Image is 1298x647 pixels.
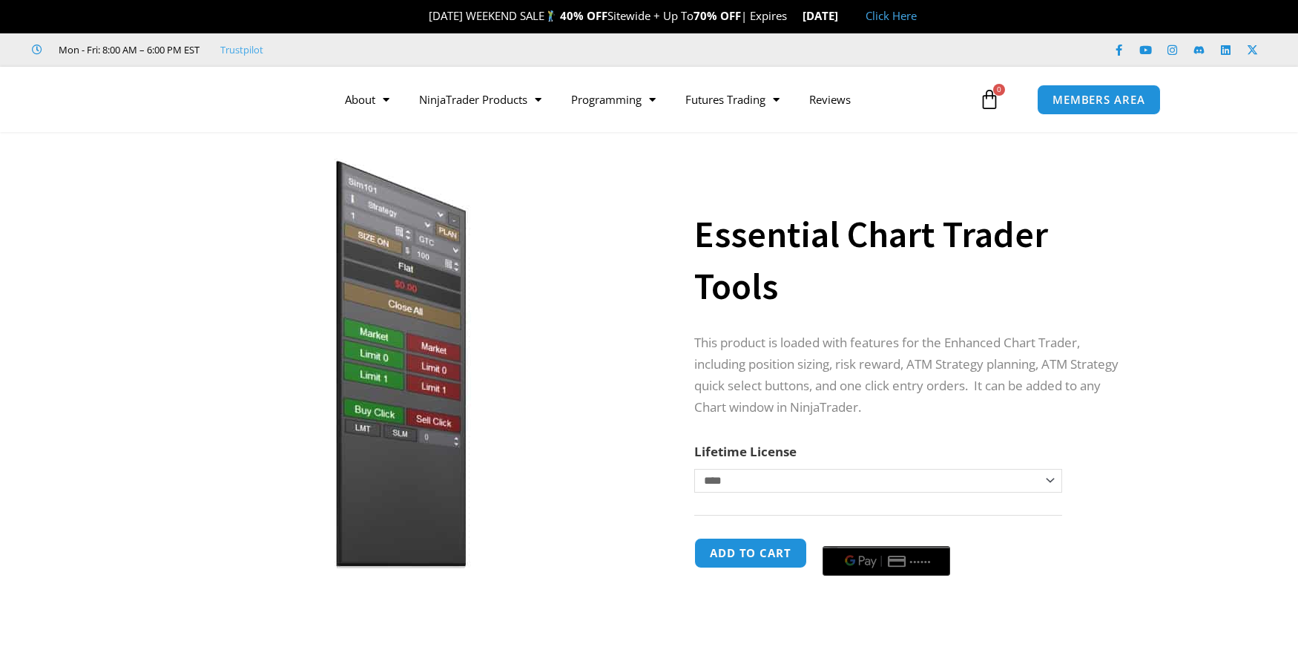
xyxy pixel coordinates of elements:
label: Lifetime License [694,443,797,460]
img: Essential Chart Trader Tools [162,158,639,568]
a: Click Here [866,8,917,23]
a: Clear options [694,500,717,510]
a: Futures Trading [671,82,794,116]
a: About [330,82,404,116]
a: 0 [957,78,1022,121]
h1: Essential Chart Trader Tools [694,208,1127,312]
a: Programming [556,82,671,116]
span: [DATE] WEEKEND SALE Sitewide + Up To | Expires [413,8,803,23]
button: Add to cart [694,538,807,568]
iframe: Secure payment input frame [820,536,953,537]
span: MEMBERS AREA [1052,94,1145,105]
nav: Menu [330,82,975,116]
button: Buy with GPay [823,546,950,576]
img: 🎉 [417,10,428,22]
a: MEMBERS AREA [1037,85,1161,115]
img: ⌛ [788,10,799,22]
a: Trustpilot [220,41,263,59]
img: 🏌️‍♂️ [545,10,556,22]
span: 0 [993,84,1005,96]
a: NinjaTrader Products [404,82,556,116]
img: LogoAI | Affordable Indicators – NinjaTrader [118,73,277,126]
span: Mon - Fri: 8:00 AM – 6:00 PM EST [55,41,200,59]
text: •••••• [910,556,932,567]
a: Reviews [794,82,866,116]
strong: 70% OFF [694,8,741,23]
p: This product is loaded with features for the Enhanced Chart Trader, including position sizing, ri... [694,332,1127,418]
strong: 40% OFF [560,8,607,23]
img: 🏭 [839,10,850,22]
strong: [DATE] [803,8,851,23]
